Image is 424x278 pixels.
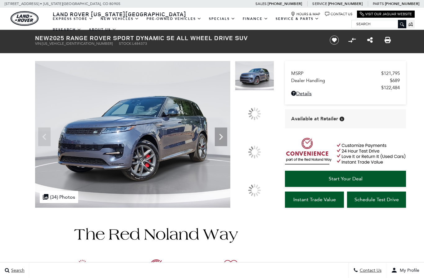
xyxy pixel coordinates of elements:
div: Next [215,127,227,146]
a: [PHONE_NUMBER] [328,1,363,6]
a: Share this New 2025 Range Rover Sport Dynamic SE All Wheel Drive SUV [367,36,373,44]
span: Sales [255,2,267,6]
span: $121,795 [381,71,400,76]
img: New 2025 Varesine Blue LAND ROVER Dynamic SE image 1 [35,61,230,208]
span: Schedule Test Drive [354,197,399,202]
a: Start Your Deal [285,171,406,187]
img: New 2025 Varesine Blue LAND ROVER Dynamic SE image 1 [235,61,274,90]
a: Contact Us [325,12,352,16]
span: [US_VEHICLE_IDENTIFICATION_NUMBER] [42,41,113,46]
a: New Vehicles [97,13,143,24]
span: Land Rover [US_STATE][GEOGRAPHIC_DATA] [53,10,186,18]
span: Start Your Deal [329,176,363,182]
a: Service & Parts [272,13,323,24]
span: Instant Trade Value [293,197,336,202]
span: Service [312,2,327,6]
a: Details [291,90,400,96]
a: Visit Our Jaguar Website [360,12,412,16]
span: Parts [373,2,384,6]
button: Open user profile menu [386,262,424,278]
a: Finance [239,13,272,24]
a: Specials [205,13,239,24]
a: Instant Trade Value [285,192,344,208]
button: Compare vehicle [347,35,357,45]
span: $122,484 [381,85,400,90]
span: L484373 [132,41,147,46]
a: [PHONE_NUMBER] [385,1,419,6]
strong: New [35,34,49,42]
div: (34) Photos [40,191,78,203]
a: [STREET_ADDRESS] • [US_STATE][GEOGRAPHIC_DATA], CO 80905 [5,2,120,6]
a: Pre-Owned Vehicles [143,13,205,24]
span: VIN: [35,41,42,46]
span: MSRP [291,71,381,76]
a: [PHONE_NUMBER] [268,1,302,6]
span: $689 [390,78,400,83]
a: land-rover [11,11,38,26]
button: Save vehicle [327,35,341,45]
a: Land Rover [US_STATE][GEOGRAPHIC_DATA] [49,10,190,18]
span: Dealer Handling [291,78,390,83]
a: About Us [85,24,120,35]
span: Contact Us [358,268,381,273]
a: MSRP $121,795 [291,71,400,76]
h1: 2025 Range Rover Sport Dynamic SE All Wheel Drive SUV [35,35,319,41]
a: $122,484 [291,85,400,90]
span: Stock: [119,41,132,46]
span: Search [10,268,25,273]
input: Search [352,20,406,28]
div: Vehicle is in stock and ready for immediate delivery. Due to demand, availability is subject to c... [340,117,344,121]
a: Schedule Test Drive [347,192,406,208]
span: My Profile [397,268,419,273]
a: Research [49,24,85,35]
nav: Main Navigation [49,13,351,35]
a: EXPRESS STORE [49,13,97,24]
a: Print this New 2025 Range Rover Sport Dynamic SE All Wheel Drive SUV [385,36,391,44]
img: Land Rover [11,11,38,26]
span: Available at Retailer [291,115,338,122]
a: Dealer Handling $689 [291,78,400,83]
a: Hours & Map [291,12,320,16]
